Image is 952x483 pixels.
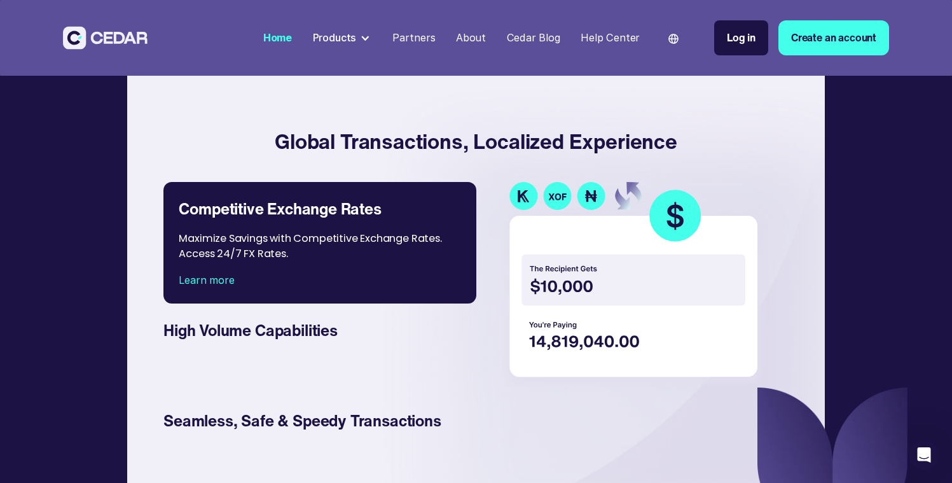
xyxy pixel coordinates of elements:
h4: Global Transactions, Localized Experience [153,101,799,182]
a: Cedar Blog [501,24,565,52]
div: Maximize Savings with Competitive Exchange Rates. Access 24/7 FX Rates. [179,221,462,272]
div: Competitive Exchange Rates [179,197,460,221]
div: High Volume Capabilities [163,319,460,342]
a: Log in [714,20,768,55]
div: Products [307,25,376,51]
div: Partners [392,30,436,45]
a: Help Center [576,24,645,52]
iframe: Intercom live chat [909,440,939,470]
div: About [456,30,486,45]
a: Home [258,24,298,52]
div: Cedar Blog [507,30,560,45]
img: world icon [668,34,679,44]
div: Help Center [581,30,640,45]
a: About [451,24,491,52]
a: Partners [387,24,441,52]
div: Seamless, Safe & Speedy Transactions [163,409,460,433]
div: Learn more [179,272,460,288]
img: currency transaction [503,182,769,391]
div: Products [313,30,357,45]
div: Home [263,30,292,45]
a: Create an account [778,20,889,55]
div: Log in [727,30,755,45]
